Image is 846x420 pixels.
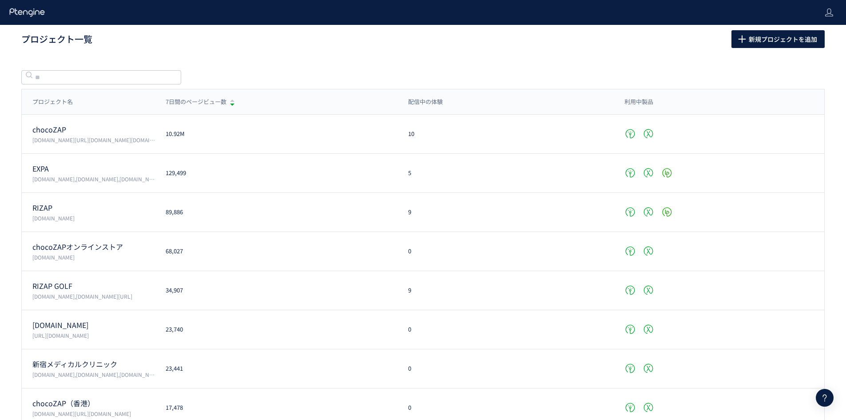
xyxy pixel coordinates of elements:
[397,325,614,334] div: 0
[32,332,155,339] p: https://medical.chocozap.jp
[155,247,397,256] div: 68,027
[731,30,825,48] button: 新規プロジェクトを追加
[155,364,397,373] div: 23,441
[32,320,155,330] p: medical.chocozap.jp
[749,30,817,48] span: 新規プロジェクトを追加
[155,130,397,138] div: 10.92M
[155,169,397,177] div: 129,499
[397,404,614,412] div: 0
[32,136,155,144] p: chocozap.jp/,zap-id.jp/,web.my-zap.jp/,liff.campaign.chocozap.sumiyoku.jp/
[32,164,155,174] p: EXPA
[32,203,155,213] p: RIZAP
[32,410,155,417] p: chocozap-hk.com/,chocozaphk.gymmasteronline.com/
[32,359,155,369] p: 新宿メディカルクリニック
[166,98,226,106] span: 7日間のページビュー数
[32,371,155,378] p: shinjuku3chome-medical.jp,shinjuku3-mc.reserve.ne.jp,www.shinjukumc.com/,shinjukumc.net/,smc-glp1...
[408,98,443,106] span: 配信中の体験
[32,281,155,291] p: RIZAP GOLF
[32,124,155,135] p: chocoZAP
[32,242,155,252] p: chocoZAPオンラインストア
[155,208,397,216] div: 89,886
[32,253,155,261] p: chocozap.shop
[397,169,614,177] div: 5
[21,33,712,46] h1: プロジェクト一覧
[32,175,155,183] p: vivana.jp,expa-official.jp,reserve-expa.jp
[32,398,155,408] p: chocoZAP（香港）
[397,286,614,295] div: 9
[397,130,614,138] div: 10
[155,286,397,295] div: 34,907
[397,247,614,256] div: 0
[32,98,73,106] span: プロジェクト名
[155,404,397,412] div: 17,478
[397,208,614,216] div: 9
[155,325,397,334] div: 23,740
[32,292,155,300] p: www.rizap-golf.jp,rizap-golf.ns-test.work/lp/3anniversary-cp/
[32,214,155,222] p: www.rizap.jp
[397,364,614,373] div: 0
[624,98,653,106] span: 利用中製品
